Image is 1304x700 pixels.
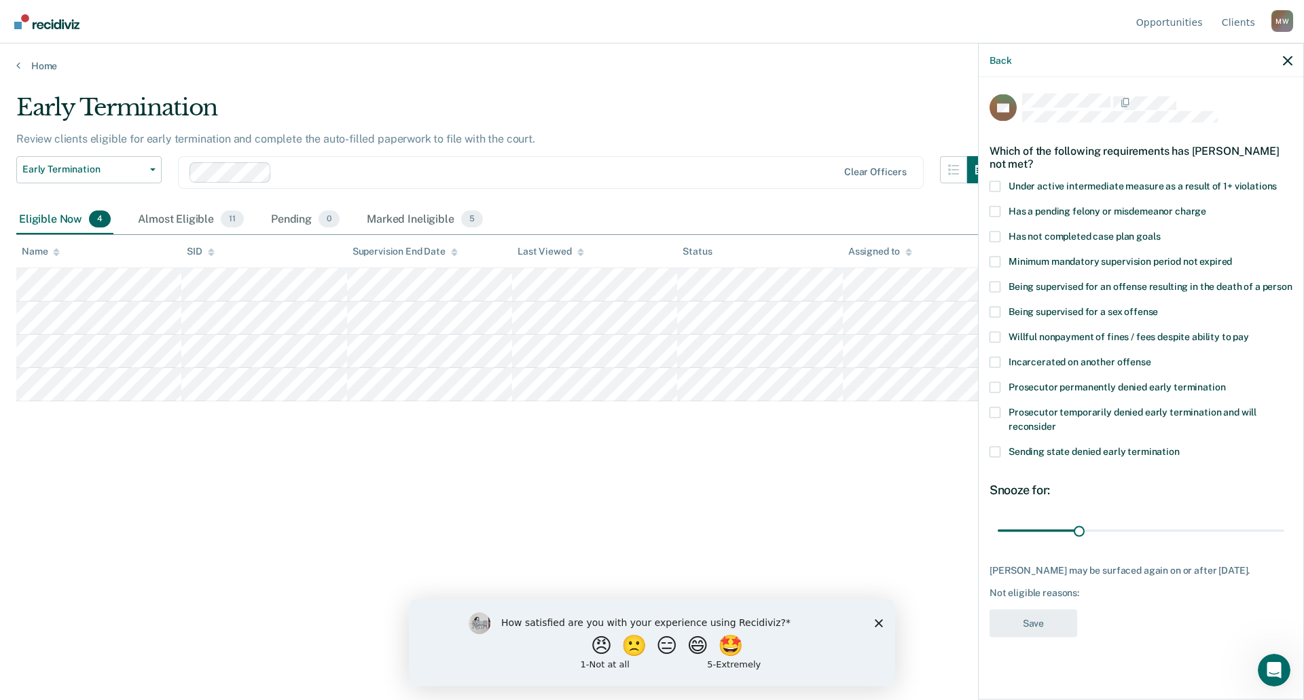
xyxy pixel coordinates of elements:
div: Assigned to [848,246,912,257]
div: Snooze for: [990,482,1292,497]
div: Almost Eligible [135,205,247,235]
span: Being supervised for an offense resulting in the death of a person [1009,280,1292,291]
div: Name [22,246,60,257]
div: Which of the following requirements has [PERSON_NAME] not met? [990,133,1292,181]
div: Eligible Now [16,205,113,235]
span: Early Termination [22,164,145,175]
iframe: Intercom live chat [1258,654,1290,686]
span: Has a pending felony or misdemeanor charge [1009,205,1206,216]
div: Last Viewed [518,246,583,257]
span: 4 [89,210,111,228]
button: Back [990,54,1011,66]
p: Review clients eligible for early termination and complete the auto-filled paperwork to file with... [16,132,535,145]
div: Marked Ineligible [364,205,486,235]
button: Save [990,609,1077,637]
div: M W [1271,10,1293,32]
span: Being supervised for a sex offense [1009,306,1158,316]
span: Sending state denied early termination [1009,445,1180,456]
span: Incarcerated on another offense [1009,356,1151,367]
span: 11 [221,210,244,228]
span: Under active intermediate measure as a result of 1+ violations [1009,180,1277,191]
span: Prosecutor temporarily denied early termination and will reconsider [1009,406,1256,431]
span: 5 [461,210,483,228]
div: Supervision End Date [352,246,458,257]
span: Has not completed case plan goals [1009,230,1160,241]
span: 0 [319,210,340,228]
div: Not eligible reasons: [990,587,1292,599]
button: Profile dropdown button [1271,10,1293,32]
div: SID [187,246,215,257]
span: Willful nonpayment of fines / fees despite ability to pay [1009,331,1249,342]
span: Minimum mandatory supervision period not expired [1009,255,1232,266]
span: Prosecutor permanently denied early termination [1009,381,1225,392]
a: Home [16,60,1288,72]
img: Recidiviz [14,14,79,29]
div: [PERSON_NAME] may be surfaced again on or after [DATE]. [990,564,1292,576]
div: Status [683,246,712,257]
div: Early Termination [16,94,994,132]
div: Clear officers [844,166,907,178]
div: Pending [268,205,342,235]
iframe: Survey by Kim from Recidiviz [409,599,895,686]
